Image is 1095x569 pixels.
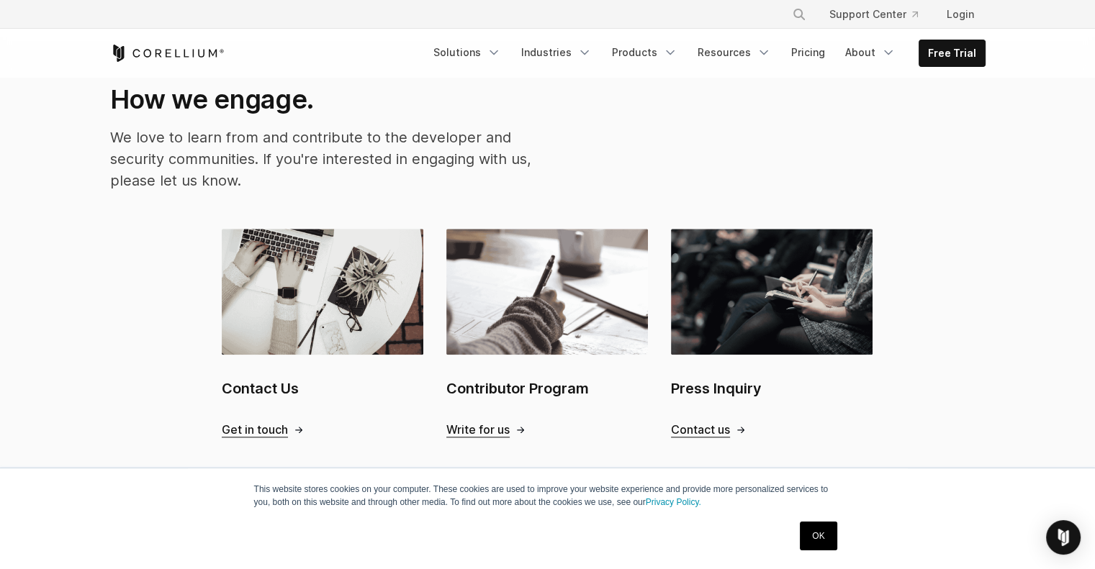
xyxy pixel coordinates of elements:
h2: Contact Us [222,378,423,399]
a: Industries [513,40,600,65]
span: Get in touch [222,422,288,437]
p: We love to learn from and contribute to the developer and security communities. If you're interes... [110,127,533,191]
a: About [837,40,904,65]
a: Press Inquiry Press Inquiry Contact us [671,229,873,437]
a: Resources [689,40,780,65]
a: Pricing [783,40,834,65]
a: Contact Us Contact Us Get in touch [222,229,423,437]
img: Contact Us [222,229,423,354]
div: Navigation Menu [775,1,986,27]
img: Contributor Program [446,229,648,354]
h2: How we engage. [110,83,533,115]
a: Products [603,40,686,65]
a: Contributor Program Contributor Program Write for us [446,229,648,437]
h2: Press Inquiry [671,378,873,399]
a: Corellium Home [110,45,225,62]
p: This website stores cookies on your computer. These cookies are used to improve your website expe... [254,483,842,509]
a: Solutions [425,40,510,65]
h2: Contributor Program [446,378,648,399]
a: OK [800,522,837,550]
a: Free Trial [919,40,985,66]
img: Press Inquiry [671,229,873,354]
div: Open Intercom Messenger [1046,520,1081,555]
span: Contact us [671,422,730,437]
a: Support Center [818,1,929,27]
a: Privacy Policy. [646,497,701,507]
button: Search [786,1,812,27]
div: Navigation Menu [425,40,986,67]
a: Login [935,1,986,27]
span: Write for us [446,422,510,437]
